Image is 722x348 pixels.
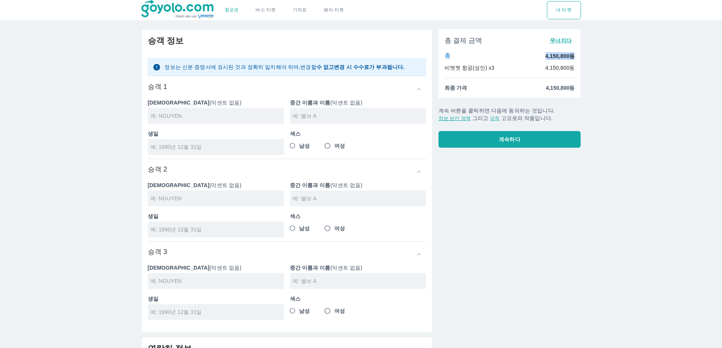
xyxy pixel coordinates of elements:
[501,115,553,121] font: 고요로의 작품입니다.
[148,83,161,91] font: 승객
[330,100,362,106] font: (악센트 없음)
[472,115,488,121] font: 그리고
[445,37,482,44] font: 총 결제 금액
[148,213,158,219] font: 생일
[445,52,451,59] font: 총
[290,100,330,106] font: 중간 이름과 이름
[290,131,301,137] font: 섹스
[334,225,345,231] font: 여성
[290,296,301,302] font: 섹스
[550,37,572,44] font: 무너지다
[255,7,276,13] a: 버스 티켓
[293,112,426,120] input: 예: 밸브 A
[225,7,239,13] a: 항공권
[556,7,572,12] font: 내 티켓
[210,182,241,188] font: (악센트 없음)
[334,143,345,149] font: 여성
[334,308,345,314] font: 여성
[334,64,404,70] font: 변경 시 수수료가 부과됩니다.
[293,195,426,202] input: 예: 밸브 A
[150,112,284,120] input: 예: NGUYEN
[300,64,316,70] font: 변경할
[290,265,330,271] font: 중간 이름과 이름
[545,53,575,59] font: 4,150,800동
[150,143,276,151] input: 예: 1990년 12월 31일
[150,277,284,285] input: 예: NGUYEN
[148,296,158,302] font: 생일
[148,131,158,137] font: 생일
[299,225,310,231] font: 남성
[490,115,500,121] font: 규칙
[148,265,210,271] font: [DEMOGRAPHIC_DATA]
[445,65,495,71] font: 비엣젯 항공(성인) x3
[163,248,167,256] font: 3
[299,308,310,314] font: 남성
[445,85,467,91] font: 최종 가격
[150,195,284,202] input: 예: NGUYEN
[547,35,575,46] button: 무너지다
[439,115,471,122] button: 정보 보안 정책
[164,64,300,70] font: 정보는 신분 증명서에 표시된 것과 정확히 일치해야 하며,
[293,7,307,12] font: 기차표
[150,308,276,316] input: 예: 1990년 12월 31일
[324,7,344,12] font: 페리 티켓
[545,65,575,71] font: 4,150,800동
[150,226,276,233] input: 예: 1990년 12월 31일
[210,100,241,106] font: (악센트 없음)
[163,83,167,91] font: 1
[148,165,161,173] font: 승객
[330,182,362,188] font: (악센트 없음)
[290,182,330,188] font: 중간 이름과 이름
[439,108,555,114] font: 계속 버튼을 클릭하면 다음에 동의하는 것입니다.
[439,115,471,121] font: 정보 보안 정책
[546,85,575,91] font: 4,150,800동
[148,36,184,45] font: 승객 정보
[148,182,210,188] font: [DEMOGRAPHIC_DATA]
[210,265,241,271] font: (악센트 없음)
[290,213,301,219] font: 섹스
[547,1,581,19] div: 교통수단을 선택하세요
[316,64,334,70] font: 수 없고
[439,131,581,148] button: 계속하다
[148,248,161,256] font: 승객
[490,115,500,122] button: 규칙
[299,143,310,149] font: 남성
[499,136,520,142] font: 계속하다
[163,165,167,173] font: 2
[148,100,210,106] font: [DEMOGRAPHIC_DATA]
[293,277,426,285] input: 예: 밸브 A
[330,265,362,271] font: (악센트 없음)
[215,1,351,19] div: 교통수단을 선택하세요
